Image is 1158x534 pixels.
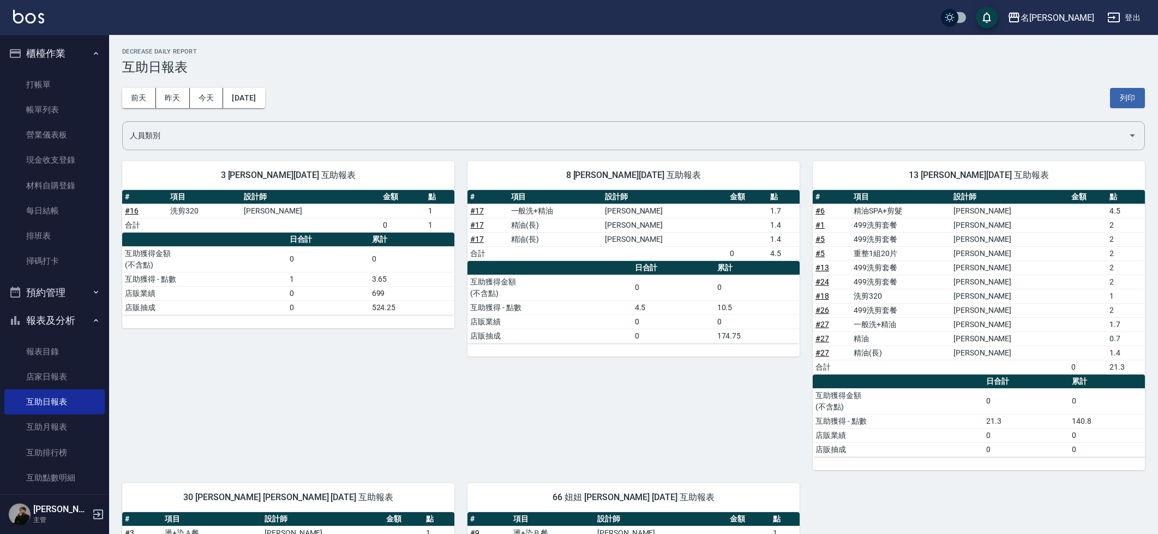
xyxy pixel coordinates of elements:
td: 1 [425,218,454,232]
td: [PERSON_NAME] [951,289,1069,303]
th: 金額 [383,512,423,526]
td: 店販業績 [467,315,632,329]
span: 3 [PERSON_NAME][DATE] 互助報表 [135,170,441,181]
th: 點 [770,512,800,526]
td: 1.4 [767,218,800,232]
button: 登出 [1103,8,1145,28]
p: 主管 [33,515,89,525]
td: 0 [727,246,768,260]
table: a dense table [813,375,1145,457]
td: 店販業績 [122,286,287,300]
table: a dense table [813,190,1145,375]
a: #5 [815,249,825,258]
td: [PERSON_NAME] [951,317,1069,331]
th: 累計 [1069,375,1145,389]
button: 列印 [1110,88,1145,108]
th: 點 [423,512,454,526]
td: 1 [287,272,369,286]
td: 4.5 [632,300,715,315]
button: 前天 [122,88,156,108]
td: 0 [287,300,369,315]
a: 互助日報表 [4,389,105,414]
td: 1 [1107,289,1145,303]
button: [DATE] [223,88,265,108]
td: 2 [1107,246,1145,260]
th: 項目 [167,190,241,204]
th: 金額 [380,190,425,204]
th: 日合計 [287,233,369,247]
td: 洗剪320 [851,289,951,303]
td: 店販抽成 [122,300,287,315]
a: #16 [125,206,139,215]
td: 0.7 [1107,331,1145,346]
td: [PERSON_NAME] [951,303,1069,317]
td: 10.5 [715,300,800,315]
td: 0 [715,275,800,300]
a: 材料自購登錄 [4,173,105,198]
a: 打帳單 [4,72,105,97]
h3: 互助日報表 [122,60,1145,75]
td: 0 [1069,360,1107,374]
td: 499洗剪套餐 [851,218,951,232]
td: 2 [1107,232,1145,246]
td: 店販抽成 [467,329,632,343]
a: 掃碼打卡 [4,248,105,274]
td: 合計 [813,360,851,374]
td: 店販業績 [813,428,983,442]
td: 1.7 [1107,317,1145,331]
a: 報表目錄 [4,339,105,364]
th: 項目 [511,512,595,526]
td: 174.75 [715,329,800,343]
img: Logo [13,10,44,23]
a: #18 [815,292,829,300]
td: 21.3 [1107,360,1145,374]
input: 人員名稱 [127,126,1124,145]
a: #17 [470,235,484,244]
td: 互助獲得金額 (不含點) [467,275,632,300]
td: 互助獲得 - 點數 [467,300,632,315]
td: 1.7 [767,204,800,218]
td: 互助獲得金額 (不含點) [122,246,287,272]
a: #5 [815,235,825,244]
td: [PERSON_NAME] [951,218,1069,232]
td: 0 [287,286,369,300]
th: # [122,190,167,204]
a: #13 [815,263,829,272]
a: #27 [815,320,829,329]
img: Person [9,503,31,525]
th: 金額 [727,190,768,204]
th: 點 [425,190,454,204]
div: 名[PERSON_NAME] [1021,11,1094,25]
td: [PERSON_NAME] [951,346,1069,360]
button: 櫃檯作業 [4,39,105,68]
th: 設計師 [595,512,727,526]
td: 一般洗+精油 [851,317,951,331]
td: 0 [287,246,369,272]
td: 0 [1069,442,1145,456]
td: 精油SPA+剪髮 [851,204,951,218]
td: 2 [1107,260,1145,275]
td: 0 [632,329,715,343]
a: #1 [815,221,825,229]
th: 金額 [727,512,770,526]
td: 21.3 [983,414,1069,428]
th: 點 [767,190,800,204]
td: [PERSON_NAME] [602,204,727,218]
td: 499洗剪套餐 [851,303,951,317]
td: 0 [632,275,715,300]
a: 營業儀表板 [4,122,105,147]
h2: Decrease Daily Report [122,48,1145,55]
td: 0 [1069,428,1145,442]
td: 互助獲得 - 點數 [122,272,287,286]
td: 互助獲得 - 點數 [813,414,983,428]
a: 互助業績報表 [4,490,105,515]
table: a dense table [467,190,800,261]
td: [PERSON_NAME] [951,260,1069,275]
th: 設計師 [602,190,727,204]
td: 524.25 [369,300,454,315]
button: 報表及分析 [4,306,105,335]
a: #17 [470,206,484,215]
table: a dense table [122,190,454,233]
td: 1.4 [767,232,800,246]
table: a dense table [467,261,800,343]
